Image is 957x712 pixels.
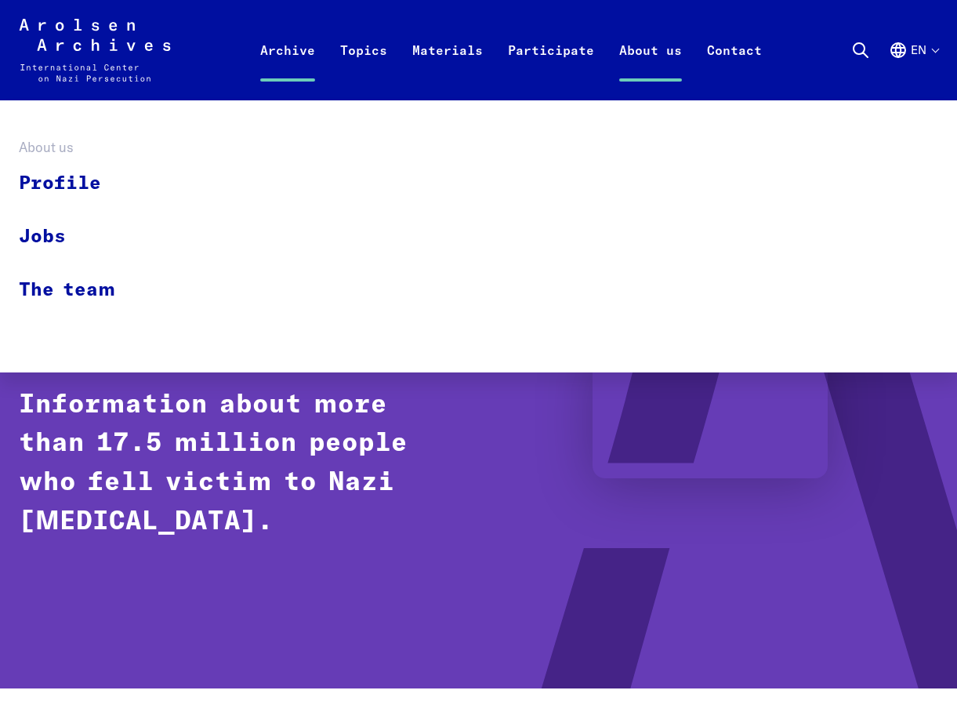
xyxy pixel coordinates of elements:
p: Information about more than 17.5 million people who fell victim to Nazi [MEDICAL_DATA]. [19,386,451,542]
a: Jobs [19,210,136,263]
nav: Primary [248,19,774,82]
button: English, language selection [889,41,938,97]
a: About us [607,38,694,100]
a: The team [19,263,136,316]
ul: About us [19,158,136,316]
a: Contact [694,38,774,100]
a: Participate [495,38,607,100]
a: Materials [400,38,495,100]
a: Archive [248,38,328,100]
a: Profile [19,158,136,210]
a: Topics [328,38,400,100]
